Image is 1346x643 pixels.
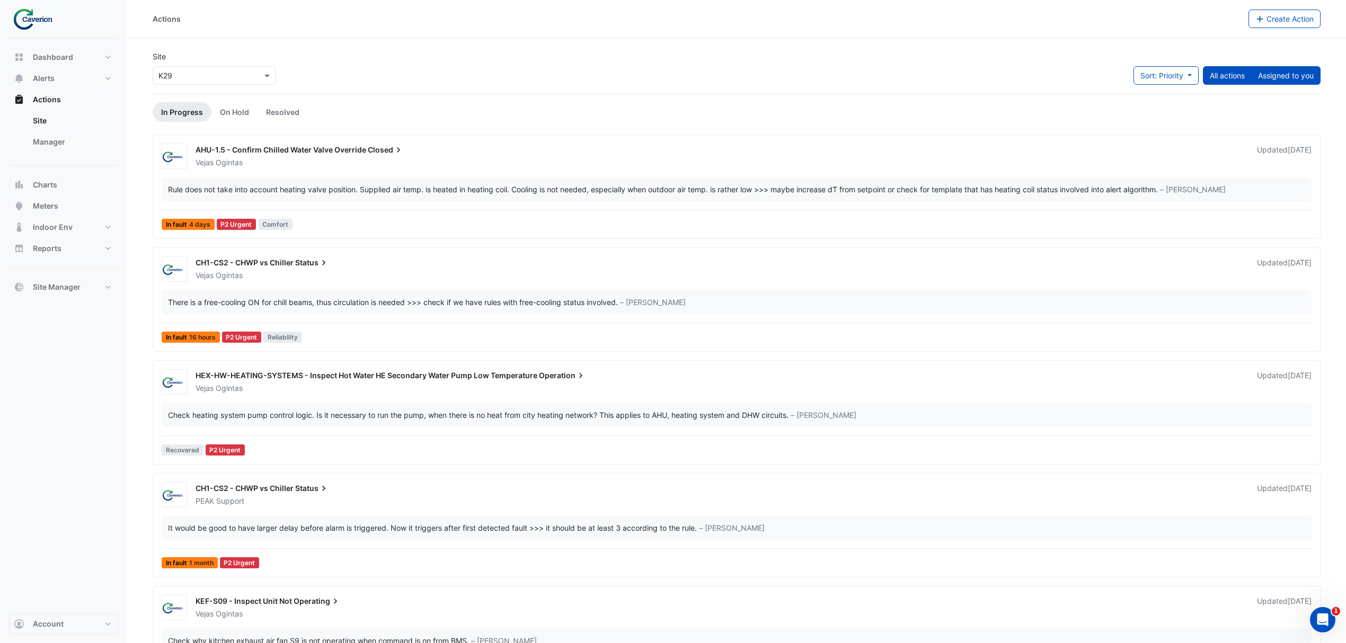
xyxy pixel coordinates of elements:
[216,157,243,168] span: Ogintas
[8,195,119,217] button: Meters
[1248,10,1321,28] button: Create Action
[8,110,119,157] div: Actions
[24,131,119,153] a: Manager
[162,332,220,343] span: In fault
[14,94,24,105] app-icon: Actions
[258,102,308,122] a: Resolved
[1257,370,1312,394] div: Updated
[196,596,292,605] span: KEF-S09 - Inspect Unit Not
[196,371,537,380] span: HEX-HW-HEATING-SYSTEMS - Inspect Hot Water HE Secondary Water Pump Low Temperature
[196,145,366,154] span: AHU-1.5 - Confirm Chilled Water Valve Override
[8,174,119,195] button: Charts
[14,282,24,292] app-icon: Site Manager
[216,383,243,394] span: Ogintas
[33,73,55,84] span: Alerts
[206,444,245,456] div: P2 Urgent
[162,219,215,230] span: In fault
[216,270,243,281] span: Ogintas
[1332,607,1340,615] span: 1
[14,243,24,254] app-icon: Reports
[168,522,697,533] div: It would be good to have larger delay before alarm is triggered. Now it triggers after first dete...
[8,68,119,89] button: Alerts
[162,444,203,456] span: Recovered
[1257,596,1312,619] div: Updated
[791,409,856,421] span: – [PERSON_NAME]
[368,145,404,155] span: Closed
[14,180,24,190] app-icon: Charts
[196,383,214,392] span: Vejas
[196,258,294,267] span: CH1-CS2 - CHWP vs Chiller
[162,377,187,388] img: Caverion
[33,619,64,629] span: Account
[1288,371,1312,380] span: Wed 10-Sep-2025 08:21 EEST
[8,217,119,238] button: Indoor Env
[14,73,24,84] app-icon: Alerts
[294,596,341,606] span: Operating
[13,8,60,30] img: Company Logo
[196,609,214,618] span: Vejas
[1257,483,1312,506] div: Updated
[162,151,187,162] img: Caverion
[1160,184,1226,195] span: – [PERSON_NAME]
[1251,66,1321,85] button: Assigned to you
[14,52,24,62] app-icon: Dashboard
[8,89,119,110] button: Actions
[153,102,211,122] a: In Progress
[33,282,81,292] span: Site Manager
[1288,145,1312,154] span: Wed 24-Sep-2025 08:48 EEST
[162,264,187,275] img: Caverion
[33,201,58,211] span: Meters
[539,370,586,381] span: Operation
[1203,66,1252,85] button: All actions
[1288,258,1312,267] span: Wed 24-Sep-2025 08:39 EEST
[1134,66,1199,85] button: Sort: Priority
[33,180,57,190] span: Charts
[162,557,218,568] span: In fault
[168,184,1158,195] div: Rule does not take into account heating valve position. Supplied air temp. is heated in heating c...
[295,257,329,268] span: Status
[1257,257,1312,281] div: Updated
[33,243,61,254] span: Reports
[33,52,73,62] span: Dashboard
[168,297,618,308] div: There is a free-cooling ON for chill beams, thus circulation is needed >>> check if we have rules...
[153,13,181,24] div: Actions
[222,332,262,343] div: P2 Urgent
[1257,145,1312,168] div: Updated
[196,484,294,493] span: CH1-CS2 - CHWP vs Chiller
[162,490,187,501] img: Caverion
[196,271,214,280] span: Vejas
[217,219,256,230] div: P2 Urgent
[33,94,61,105] span: Actions
[8,613,119,635] button: Account
[24,110,119,131] a: Site
[263,332,302,343] span: Reliability
[1288,484,1312,493] span: Wed 03-Sep-2025 10:26 EEST
[8,276,119,298] button: Site Manager
[295,483,329,494] span: Status
[153,51,166,62] label: Site
[162,603,187,613] img: Caverion
[1288,596,1312,605] span: Mon 04-Aug-2025 15:21 EEST
[220,557,260,568] div: P2 Urgent
[8,47,119,68] button: Dashboard
[620,297,686,308] span: – [PERSON_NAME]
[1140,71,1183,80] span: Sort: Priority
[1267,14,1314,23] span: Create Action
[33,222,73,233] span: Indoor Env
[196,496,214,505] span: PEAK
[189,221,210,228] span: 4 days
[216,609,243,619] span: Ogintas
[8,238,119,259] button: Reports
[216,496,244,506] span: Support
[189,334,216,341] span: 16 hours
[189,560,214,566] span: 1 month
[196,158,214,167] span: Vejas
[14,201,24,211] app-icon: Meters
[168,409,789,421] div: Check heating system pump control logic. Is it necessary to run the pump, when there is no heat f...
[1310,607,1335,632] iframe: Intercom live chat
[211,102,258,122] a: On Hold
[14,222,24,233] app-icon: Indoor Env
[699,522,765,533] span: – [PERSON_NAME]
[258,219,293,230] span: Comfort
